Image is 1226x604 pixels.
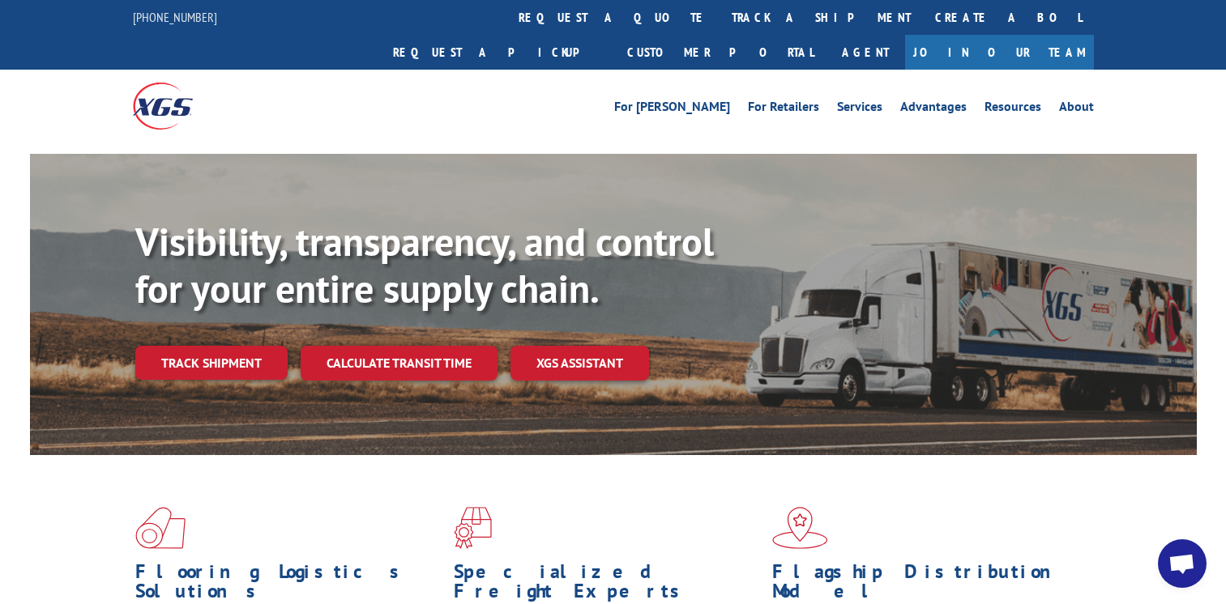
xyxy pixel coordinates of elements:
[135,346,288,380] a: Track shipment
[1158,539,1207,588] div: Open chat
[1059,100,1094,118] a: About
[135,216,714,313] b: Visibility, transparency, and control for your entire supply chain.
[615,35,826,70] a: Customer Portal
[301,346,498,381] a: Calculate transit time
[381,35,615,70] a: Request a pickup
[135,507,186,549] img: xgs-icon-total-supply-chain-intelligence-red
[454,507,492,549] img: xgs-icon-focused-on-flooring-red
[985,100,1041,118] a: Resources
[614,100,730,118] a: For [PERSON_NAME]
[837,100,882,118] a: Services
[748,100,819,118] a: For Retailers
[826,35,905,70] a: Agent
[905,35,1094,70] a: Join Our Team
[772,507,828,549] img: xgs-icon-flagship-distribution-model-red
[510,346,649,381] a: XGS ASSISTANT
[900,100,967,118] a: Advantages
[133,9,217,25] a: [PHONE_NUMBER]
